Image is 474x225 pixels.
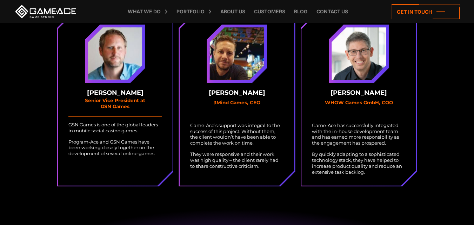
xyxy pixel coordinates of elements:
[312,123,406,146] p: Game-Ace has successfully integrated with the in-house development team and has earned more respo...
[68,139,162,157] p: Program-Ace and GSN Games have been working closely together on the development of several online...
[80,98,150,110] small: Senior Vice President at GSN Games
[209,27,264,80] img: Alexandre martel avatar
[332,27,386,80] img: Ralf baumann avatar
[190,90,284,96] strong: [PERSON_NAME]
[312,90,406,96] strong: [PERSON_NAME]
[392,4,460,19] a: Get in touch
[324,100,394,112] small: WHOW Games GmbH, COO
[88,27,142,80] img: Stuart lewis smith avatar
[202,100,272,112] small: 3Mind Games, CEO
[68,90,162,96] strong: [PERSON_NAME]
[190,123,284,146] p: Game-Ace’s support was integral to the success of this project. Without them, the client wouldn’t...
[68,122,162,134] p: GSN Games is one of the global leaders in mobile social casino games.
[190,151,284,169] p: They were responsive and their work was high quality – the client rarely had to share constructiv...
[312,151,406,175] p: By quickly adapting to a sophisticated technology stack, they have helped to increase product qua...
